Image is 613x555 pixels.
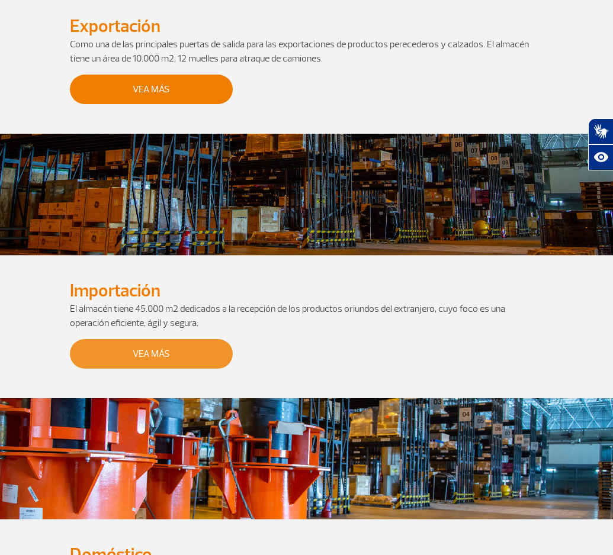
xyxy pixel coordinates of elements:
p: Como una de las principales puertas de salida para las exportaciones de productos perecederos y c... [70,37,544,66]
button: Abrir tradutor de língua de sinais. [588,118,613,144]
h2: Exportación [70,15,544,37]
button: Abrir recursos assistivos. [588,144,613,170]
p: El almacén tiene 45.000 m2 dedicados a la recepción de los productos oriundos del extranjero, cuy... [70,302,544,330]
h2: Importación [70,280,544,302]
a: Vea más [70,75,233,104]
a: Vea más [70,339,233,369]
div: Plugin de acessibilidade da Hand Talk. [588,118,613,170]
